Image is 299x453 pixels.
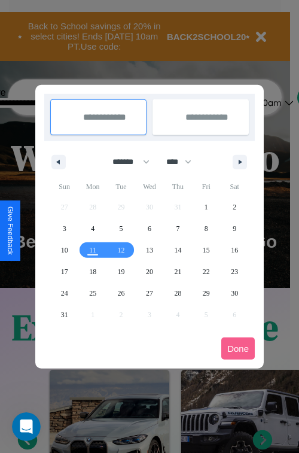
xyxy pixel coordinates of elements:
[221,239,249,261] button: 16
[89,261,96,282] span: 18
[50,177,78,196] span: Sun
[221,218,249,239] button: 9
[192,261,220,282] button: 22
[231,261,238,282] span: 23
[61,239,68,261] span: 10
[205,196,208,218] span: 1
[91,218,94,239] span: 4
[174,261,181,282] span: 21
[174,239,181,261] span: 14
[231,282,238,304] span: 30
[233,218,236,239] span: 9
[107,239,135,261] button: 12
[221,261,249,282] button: 23
[61,282,68,304] span: 24
[221,196,249,218] button: 2
[203,282,210,304] span: 29
[192,282,220,304] button: 29
[148,218,151,239] span: 6
[50,218,78,239] button: 3
[164,239,192,261] button: 14
[192,196,220,218] button: 1
[120,218,123,239] span: 5
[203,239,210,261] span: 15
[164,261,192,282] button: 21
[146,282,153,304] span: 27
[221,177,249,196] span: Sat
[89,282,96,304] span: 25
[107,261,135,282] button: 19
[164,218,192,239] button: 7
[78,282,106,304] button: 25
[12,412,41,441] iframe: Intercom live chat
[192,218,220,239] button: 8
[50,261,78,282] button: 17
[135,261,163,282] button: 20
[50,282,78,304] button: 24
[135,239,163,261] button: 13
[78,239,106,261] button: 11
[107,177,135,196] span: Tue
[176,218,179,239] span: 7
[61,304,68,326] span: 31
[78,218,106,239] button: 4
[78,177,106,196] span: Mon
[118,261,125,282] span: 19
[146,261,153,282] span: 20
[50,304,78,326] button: 31
[221,338,255,360] button: Done
[164,282,192,304] button: 28
[203,261,210,282] span: 22
[174,282,181,304] span: 28
[61,261,68,282] span: 17
[63,218,66,239] span: 3
[78,261,106,282] button: 18
[164,177,192,196] span: Thu
[107,282,135,304] button: 26
[231,239,238,261] span: 16
[89,239,96,261] span: 11
[135,218,163,239] button: 6
[50,239,78,261] button: 10
[146,239,153,261] span: 13
[118,239,125,261] span: 12
[118,282,125,304] span: 26
[205,218,208,239] span: 8
[135,177,163,196] span: Wed
[6,206,14,255] div: Give Feedback
[233,196,236,218] span: 2
[192,239,220,261] button: 15
[192,177,220,196] span: Fri
[107,218,135,239] button: 5
[221,282,249,304] button: 30
[135,282,163,304] button: 27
